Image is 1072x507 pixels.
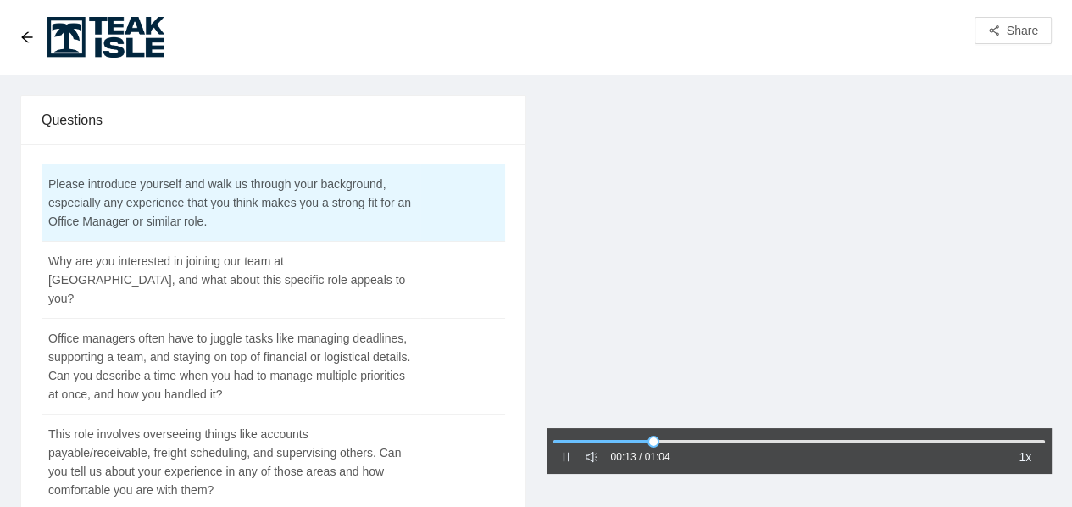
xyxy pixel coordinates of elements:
[42,164,420,242] td: Please introduce yourself and walk us through your background, especially any experience that you...
[20,31,34,45] div: Back
[1007,21,1038,40] span: Share
[988,25,1000,38] span: share-alt
[47,17,164,58] img: Teak Isle
[1019,448,1031,466] span: 1x
[42,319,420,415] td: Office managers often have to juggle tasks like managing deadlines, supporting a team, and stayin...
[560,451,572,463] span: pause
[975,17,1052,44] button: share-altShare
[42,96,505,144] div: Questions
[586,451,597,463] span: sound
[611,449,670,465] div: 00:13 / 01:04
[20,31,34,44] span: arrow-left
[42,242,420,319] td: Why are you interested in joining our team at [GEOGRAPHIC_DATA], and what about this specific rol...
